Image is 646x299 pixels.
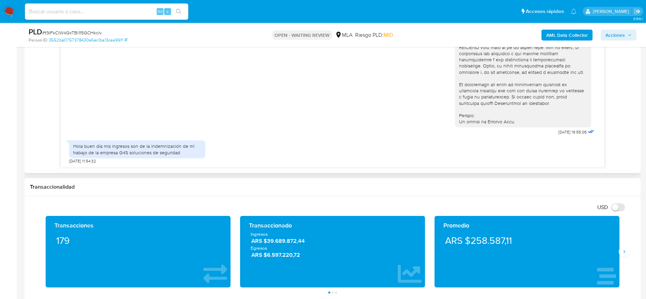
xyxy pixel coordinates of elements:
p: elaine.mcfarlane@mercadolibre.com [593,8,631,15]
b: Person ID [29,37,47,43]
p: OPEN - WAITING REVIEW [272,30,332,40]
span: Accesos rápidos [526,8,564,15]
span: s [167,8,169,15]
button: search-icon [172,7,186,16]
span: # t9iFkCiW4GxTBi115GCHkclv [42,29,102,36]
input: Buscar usuario o caso... [25,7,188,16]
a: Salir [634,8,641,15]
a: 3552ba0757378430a6ec1ba13cea96f1 [49,37,127,43]
span: Riesgo PLD: [355,31,393,39]
div: MLA [335,31,352,39]
span: Alt [157,8,163,15]
span: MID [383,31,393,39]
button: AML Data Collector [541,30,593,41]
span: Acciones [605,30,625,41]
span: [DATE] 19:55:05 [558,129,587,135]
span: [DATE] 11:54:32 [69,158,96,164]
span: 3.156.1 [633,16,643,21]
a: Notificaciones [571,9,577,14]
div: Hola buen día mis ingresos son de la indemnización de mí trabajo de la empresa G4S soluciones de ... [73,143,201,155]
b: AML Data Collector [546,30,588,41]
h1: Transaccionalidad [30,184,635,190]
button: Acciones [601,30,636,41]
b: PLD [29,26,42,37]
